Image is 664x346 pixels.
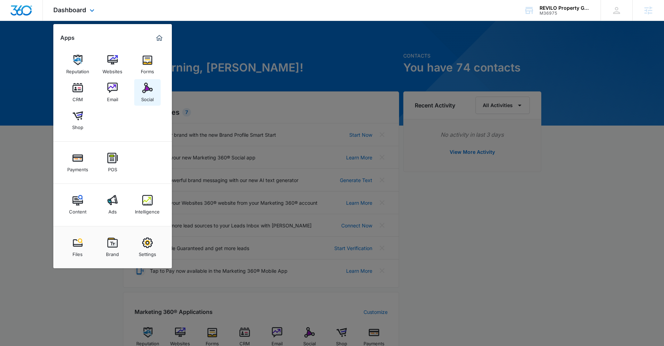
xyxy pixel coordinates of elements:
[99,191,126,218] a: Ads
[154,32,165,44] a: Marketing 360® Dashboard
[99,51,126,78] a: Websites
[141,93,154,102] div: Social
[106,248,119,257] div: Brand
[69,205,86,215] div: Content
[66,65,89,74] div: Reputation
[99,149,126,176] a: POS
[107,93,118,102] div: Email
[135,205,160,215] div: Intelligence
[60,35,75,41] h2: Apps
[64,51,91,78] a: Reputation
[139,248,156,257] div: Settings
[99,234,126,261] a: Brand
[540,11,590,16] div: account id
[141,65,154,74] div: Forms
[134,234,161,261] a: Settings
[64,191,91,218] a: Content
[99,79,126,106] a: Email
[134,191,161,218] a: Intelligence
[64,234,91,261] a: Files
[72,93,83,102] div: CRM
[72,121,83,130] div: Shop
[108,205,117,215] div: Ads
[72,248,83,257] div: Files
[64,149,91,176] a: Payments
[102,65,122,74] div: Websites
[67,163,88,172] div: Payments
[108,163,117,172] div: POS
[540,5,590,11] div: account name
[53,6,86,14] span: Dashboard
[134,79,161,106] a: Social
[134,51,161,78] a: Forms
[64,79,91,106] a: CRM
[64,107,91,134] a: Shop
